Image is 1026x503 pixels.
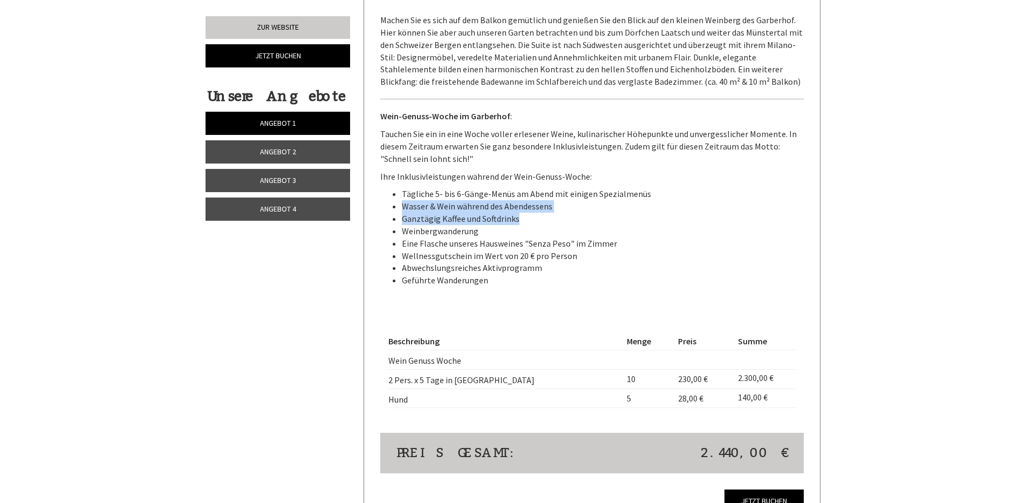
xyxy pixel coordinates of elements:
[402,250,804,262] li: Wellnessgutschein im Wert von 20 € pro Person
[388,369,623,389] td: 2 Pers. x 5 Tage in [GEOGRAPHIC_DATA]
[734,333,796,350] th: Summe
[402,213,804,225] li: Ganztägig Kaffee und Softdrinks
[402,225,804,237] li: Weinbergwanderung
[402,237,804,250] li: Eine Flasche unseres Hausweines "Senza Peso" im Zimmer
[402,274,804,287] li: Geführte Wanderungen
[388,444,592,462] div: Preis gesamt:
[678,373,708,384] span: 230,00 €
[674,333,734,350] th: Preis
[623,333,674,350] th: Menge
[380,111,510,121] strong: Wein-Genuss-Woche im Garberhof
[734,369,796,389] td: 2.300,00 €
[260,147,296,157] span: Angebot 2
[402,262,804,274] li: Abwechslungsreiches Aktivprogramm
[388,333,623,350] th: Beschreibung
[260,175,296,185] span: Angebot 3
[388,350,623,369] td: Wein Genuss Woche
[388,389,623,408] td: Hund
[260,204,296,214] span: Angebot 4
[623,389,674,408] td: 5
[206,44,350,67] a: Jetzt buchen
[206,16,350,39] a: Zur Website
[380,110,804,123] p: :
[623,369,674,389] td: 10
[402,200,804,213] li: Wasser & Wein während des Abendessens
[678,393,703,404] span: 28,00 €
[402,188,804,200] li: Tägliche 5- bis 6-Gänge-Menüs am Abend mit einigen Spezialmenüs
[380,128,804,165] p: Tauchen Sie ein in eine Woche voller erlesener Weine, kulinarischer Höhepunkte und unvergessliche...
[380,171,804,183] p: Ihre Inklusivleistungen während der Wein-Genuss-Woche:
[260,118,296,128] span: Angebot 1
[734,389,796,408] td: 140,00 €
[206,86,347,106] div: Unsere Angebote
[701,444,788,462] span: 2.440,00 €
